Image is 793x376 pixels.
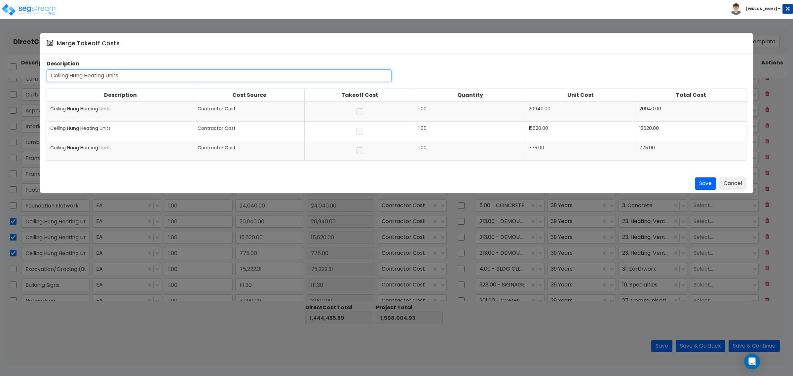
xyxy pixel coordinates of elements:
td: 1.00 [415,141,525,161]
th: Description [47,89,194,102]
th: Takeoff Cost [304,89,415,102]
span: 1.00 [418,105,427,112]
td: 20940.00 [525,102,636,122]
span: Contractor Cost [198,144,236,151]
button: Save [695,177,716,190]
label: Description [47,60,392,68]
th: Cost Source [194,89,304,102]
td: Ceiling Hung Heating Units [47,122,194,141]
input: Enter description for merged cost [47,69,392,82]
td: 775.00 [525,141,636,161]
span: 15620.00 [639,125,659,132]
div: Open Intercom Messenger [744,354,760,369]
span: Contractor Cost [198,105,236,112]
span: Ceiling Hung Heating Units [50,144,111,151]
td: 775.00 [636,141,746,161]
span: 775.00 [529,144,544,151]
span: 1.00 [418,125,427,132]
td: Ceiling Hung Heating Units [47,102,194,122]
td: 20940.00 [636,102,746,122]
td: Ceiling Hung Heating Units [47,141,194,161]
span: Ceiling Hung Heating Units [50,105,111,112]
td: Contractor Cost [194,141,304,161]
span: Ceiling Hung Heating Units [50,125,111,132]
img: logo_pro_r.png [1,3,57,17]
span: 20940.00 [639,105,661,112]
span: Contractor Cost [198,125,236,132]
td: 1.00 [415,102,525,122]
h4: Merge Takeoff Costs [47,40,746,47]
span: 15620.00 [529,125,548,132]
img: avatar.png [730,3,742,15]
th: Total Cost [636,89,746,102]
td: 15620.00 [525,122,636,141]
button: Cancel [719,177,746,190]
span: 20940.00 [529,105,550,112]
b: [PERSON_NAME] [746,6,777,11]
span: 775.00 [639,144,655,151]
th: Unit Cost [525,89,636,102]
td: 15620.00 [636,122,746,141]
td: Contractor Cost [194,102,304,122]
td: 1.00 [415,122,525,141]
th: Quantity [415,89,525,102]
span: 1.00 [418,144,427,151]
td: Contractor Cost [194,122,304,141]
